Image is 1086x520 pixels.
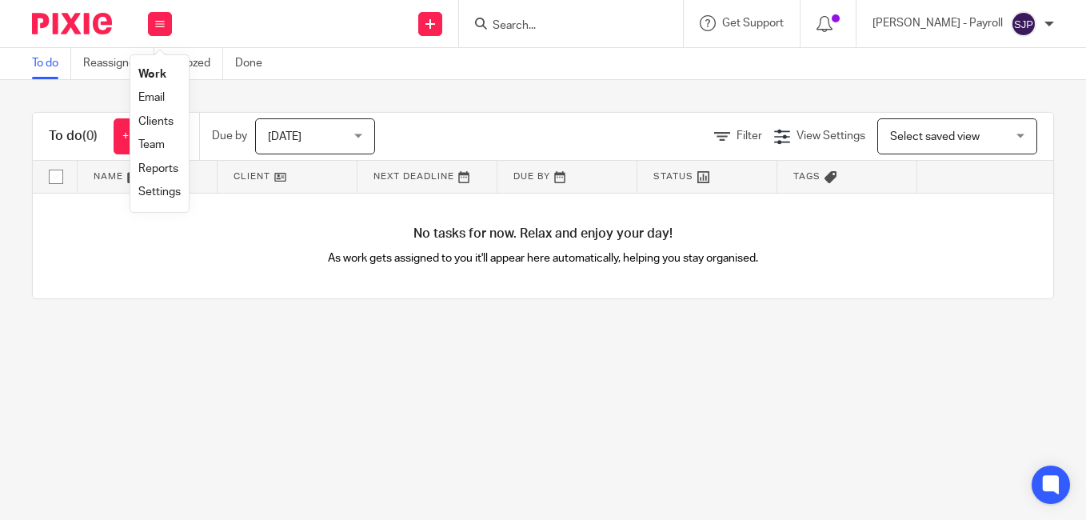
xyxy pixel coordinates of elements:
a: Reassigned [83,48,154,79]
p: [PERSON_NAME] - Payroll [872,15,1003,31]
a: Snoozed [166,48,223,79]
a: Done [235,48,274,79]
a: Settings [138,186,181,198]
span: Get Support [722,18,784,29]
p: As work gets assigned to you it'll appear here automatically, helping you stay organised. [288,250,798,266]
span: Tags [793,172,820,181]
span: Filter [737,130,762,142]
input: Search [491,19,635,34]
a: Team [138,139,165,150]
span: [DATE] [268,131,301,142]
img: svg%3E [1011,11,1036,37]
a: + Add task [114,118,183,154]
a: Clients [138,116,174,127]
img: Pixie [32,13,112,34]
a: Email [138,92,165,103]
span: View Settings [797,130,865,142]
a: Reports [138,163,178,174]
h1: To do [49,128,98,145]
span: (0) [82,130,98,142]
span: Select saved view [890,131,980,142]
h4: No tasks for now. Relax and enjoy your day! [33,226,1053,242]
p: Due by [212,128,247,144]
a: To do [32,48,71,79]
a: Work [138,69,166,80]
